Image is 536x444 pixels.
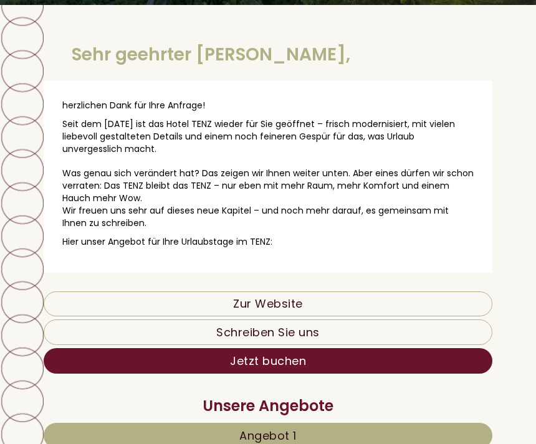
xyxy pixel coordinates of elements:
a: Zur Website [44,291,492,316]
div: Hotel Tenz [19,39,216,49]
p: Seit dem [DATE] ist das Hotel TENZ wieder für Sie geöffnet – frisch modernisiert, mit vielen lieb... [62,118,474,230]
small: 12:04 [19,63,216,72]
a: Jetzt buchen [44,348,492,374]
p: herzlichen Dank für Ihre Anfrage! [62,99,474,111]
span: Angebot 1 [239,428,297,443]
div: Guten Tag, wie können wir Ihnen helfen? [9,36,223,74]
h1: Sehr geehrter [PERSON_NAME], [72,45,350,65]
div: [DATE] [181,9,231,30]
button: Senden [329,324,411,350]
div: Unsere Angebote [44,395,492,417]
p: Hier unser Angebot für Ihre Urlaubstage im TENZ: [62,235,474,248]
a: Schreiben Sie uns [44,319,492,345]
